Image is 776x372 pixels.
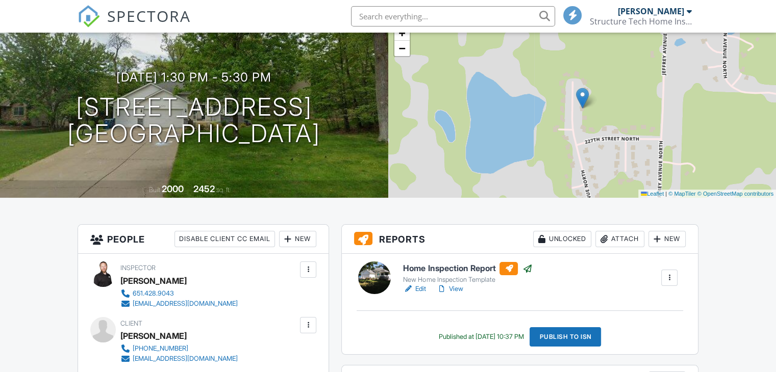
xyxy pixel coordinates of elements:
a: © OpenStreetMap contributors [697,191,773,197]
span: Client [120,320,142,327]
div: Disable Client CC Email [174,231,275,247]
div: 2452 [193,183,215,194]
a: Zoom out [394,41,410,56]
span: Inspector [120,264,156,272]
div: Publish to ISN [530,327,601,347]
div: [PERSON_NAME] [618,6,684,16]
a: © MapTiler [668,191,696,197]
span: − [398,42,405,55]
h6: Home Inspection Report [403,262,532,275]
h1: [STREET_ADDRESS] [GEOGRAPHIC_DATA] [67,94,320,148]
div: New Home Inspection Template [403,276,532,284]
a: Zoom in [394,25,410,41]
span: Built [149,186,160,194]
div: [PHONE_NUMBER] [133,344,188,353]
a: SPECTORA [78,14,191,35]
div: 2000 [162,183,184,194]
div: New [648,231,686,247]
a: Leaflet [641,191,664,197]
span: | [665,191,667,197]
div: Unlocked [533,231,591,247]
img: Marker [576,88,589,109]
div: New [279,231,316,247]
h3: [DATE] 1:30 pm - 5:30 pm [116,70,271,84]
div: [EMAIL_ADDRESS][DOMAIN_NAME] [133,300,238,308]
a: [PHONE_NUMBER] [120,343,238,354]
a: 651.428.9043 [120,288,238,299]
span: sq. ft. [216,186,231,194]
a: [EMAIL_ADDRESS][DOMAIN_NAME] [120,354,238,364]
span: + [398,26,405,39]
div: 651.428.9043 [133,289,174,298]
img: The Best Home Inspection Software - Spectora [78,5,100,28]
div: Structure Tech Home Inspections [590,16,692,26]
h3: Reports [342,225,698,254]
a: Edit [403,284,426,294]
input: Search everything... [351,6,555,26]
a: [EMAIL_ADDRESS][DOMAIN_NAME] [120,299,238,309]
div: [EMAIL_ADDRESS][DOMAIN_NAME] [133,355,238,363]
h3: People [78,225,329,254]
span: SPECTORA [107,5,191,26]
a: Home Inspection Report New Home Inspection Template [403,262,532,284]
div: [PERSON_NAME] [120,328,187,343]
div: Attach [595,231,644,247]
div: Published at [DATE] 10:37 PM [438,333,523,341]
div: [PERSON_NAME] [120,273,187,288]
a: View [436,284,463,294]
